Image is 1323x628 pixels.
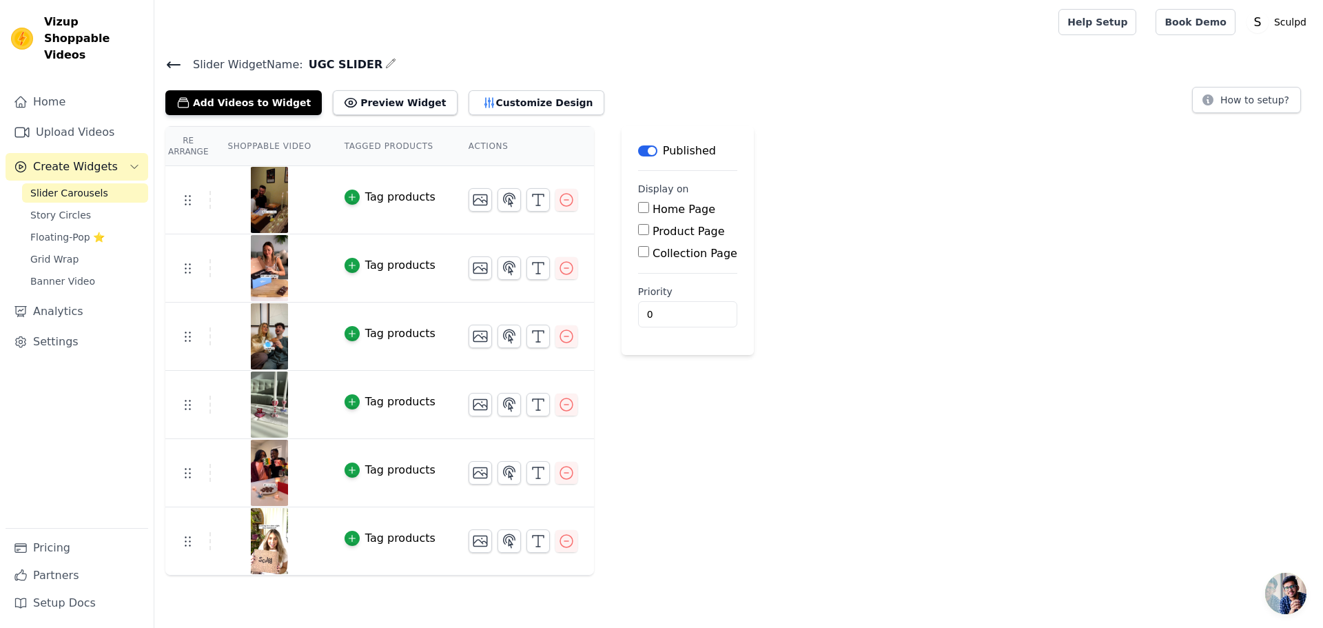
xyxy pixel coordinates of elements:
a: Analytics [6,298,148,325]
img: Vizup [11,28,33,50]
a: Home [6,88,148,116]
img: vizup-images-fc37.png [250,303,289,369]
a: Settings [6,328,148,356]
th: Shoppable Video [211,127,327,166]
label: Priority [638,285,737,298]
span: Floating-Pop ⭐ [30,230,105,244]
img: vizup-images-444d.png [250,372,289,438]
img: vizup-images-49b8.png [250,440,289,506]
span: UGC SLIDER [303,57,383,73]
div: Tag products [365,189,435,205]
button: Change Thumbnail [469,529,492,553]
button: Create Widgets [6,153,148,181]
a: Upload Videos [6,119,148,146]
button: Customize Design [469,90,604,115]
button: How to setup? [1192,87,1301,113]
div: Tag products [365,257,435,274]
a: Slider Carousels [22,183,148,203]
a: Banner Video [22,272,148,291]
a: Story Circles [22,205,148,225]
button: Tag products [345,189,435,205]
div: Edit Name [385,55,396,74]
button: S Sculpd [1247,10,1312,34]
th: Actions [452,127,594,166]
text: S [1253,15,1261,29]
a: How to setup? [1192,97,1301,110]
span: Create Widgets [33,159,118,175]
img: vizup-images-7c49.png [250,167,289,233]
button: Change Thumbnail [469,188,492,212]
span: Vizup Shoppable Videos [44,14,143,63]
a: Pricing [6,534,148,562]
button: Change Thumbnail [469,461,492,485]
button: Change Thumbnail [469,393,492,416]
p: Published [663,143,716,159]
p: Sculpd [1269,10,1312,34]
div: Tag products [365,325,435,342]
button: Tag products [345,462,435,478]
span: Story Circles [30,208,91,222]
button: Add Videos to Widget [165,90,322,115]
button: Tag products [345,394,435,410]
legend: Display on [638,182,689,196]
a: Floating-Pop ⭐ [22,227,148,247]
button: Change Thumbnail [469,325,492,348]
button: Tag products [345,257,435,274]
a: Partners [6,562,148,589]
img: vizup-images-b6ff.png [250,235,289,301]
label: Product Page [653,225,725,238]
div: Tag products [365,530,435,547]
button: Change Thumbnail [469,256,492,280]
label: Collection Page [653,247,737,260]
button: Preview Widget [333,90,457,115]
th: Tagged Products [328,127,452,166]
button: Tag products [345,325,435,342]
button: Tag products [345,530,435,547]
div: Tag products [365,462,435,478]
span: Slider Widget Name: [182,57,303,73]
a: Help Setup [1058,9,1136,35]
a: Grid Wrap [22,250,148,269]
label: Home Page [653,203,715,216]
th: Re Arrange [165,127,211,166]
a: Open chat [1265,573,1306,614]
a: Setup Docs [6,589,148,617]
span: Banner Video [30,274,95,288]
img: vizup-images-cd76.png [250,508,289,574]
div: Tag products [365,394,435,410]
span: Grid Wrap [30,252,79,266]
a: Book Demo [1156,9,1235,35]
span: Slider Carousels [30,186,108,200]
